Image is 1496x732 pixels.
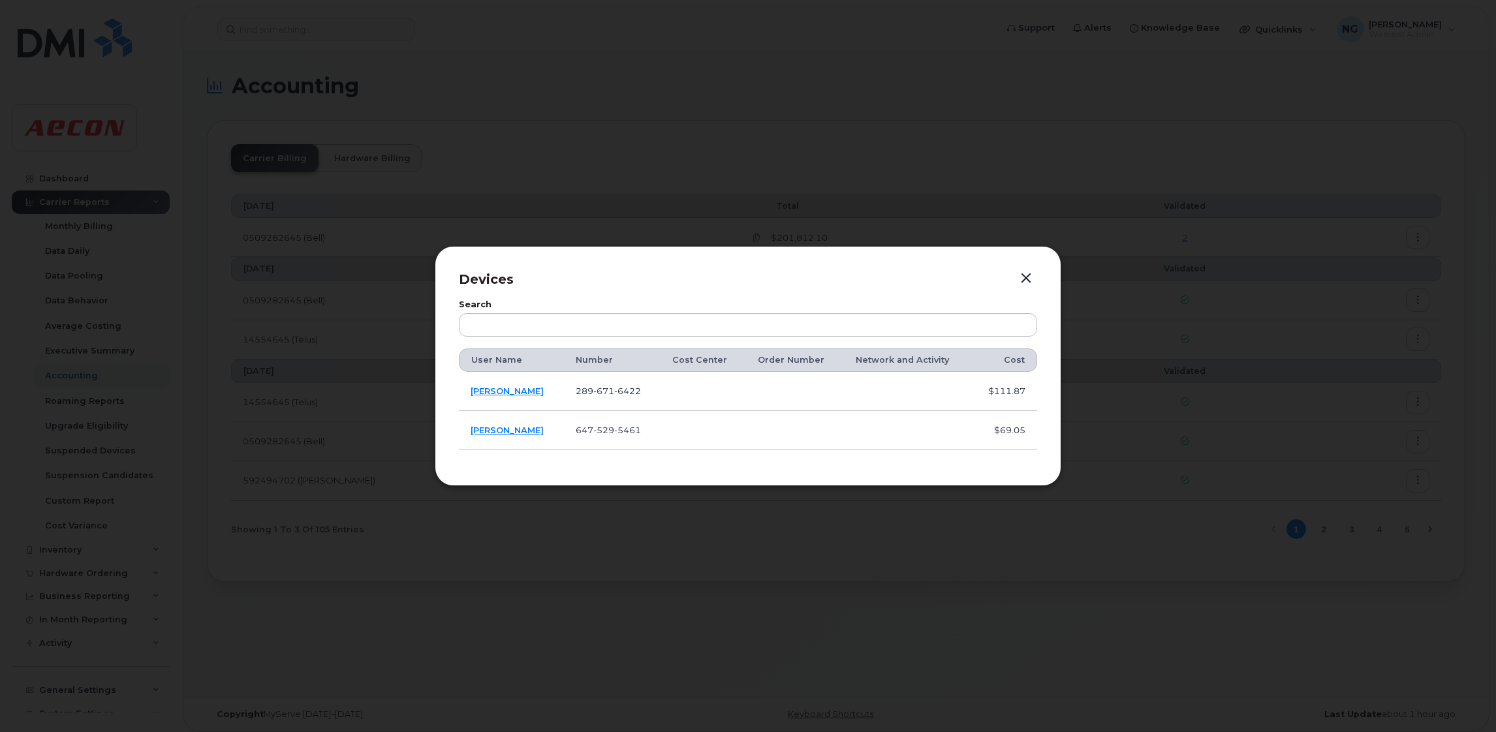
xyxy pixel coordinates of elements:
th: Network and Activity [844,348,971,372]
th: User Name [459,348,564,372]
th: Cost [971,348,1037,372]
p: Devices [459,270,1037,289]
td: $111.87 [971,372,1037,411]
th: Order Number [746,348,844,372]
a: [PERSON_NAME] [471,386,544,396]
a: [PERSON_NAME] [471,425,544,435]
span: 6422 [614,386,641,396]
span: 647 [576,425,641,435]
span: 5461 [614,425,641,435]
span: 529 [593,425,614,435]
th: Cost Center [661,348,746,372]
th: Number [564,348,661,372]
label: Search [459,301,1037,309]
span: 671 [593,386,614,396]
td: $69.05 [971,411,1037,450]
span: 289 [576,386,641,396]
